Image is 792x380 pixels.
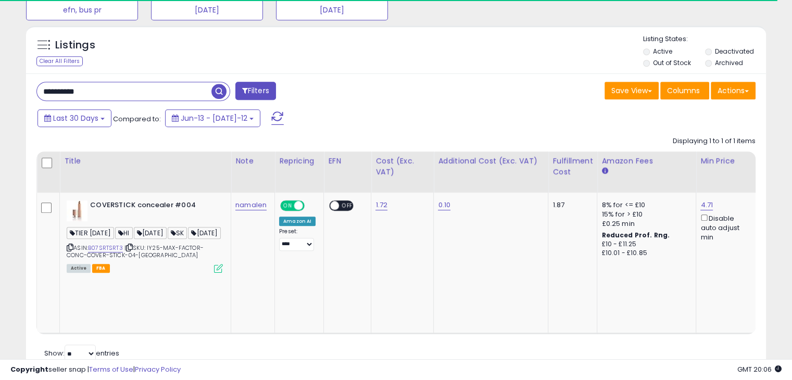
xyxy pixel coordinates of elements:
div: Min Price [700,156,754,167]
div: Fulfillment Cost [552,156,593,178]
div: Note [235,156,270,167]
b: Reduced Prof. Rng. [601,231,670,239]
div: Title [64,156,227,167]
span: OFF [340,201,356,210]
a: Privacy Policy [135,364,181,374]
div: Clear All Filters [36,56,83,66]
button: Last 30 Days [37,109,111,127]
div: Additional Cost (Exc. VAT) [438,156,544,167]
a: Terms of Use [89,364,133,374]
span: Show: entries [44,348,119,358]
p: Listing States: [643,34,766,44]
span: 2025-08-12 20:06 GMT [737,364,782,374]
div: Displaying 1 to 1 of 1 items [673,136,756,146]
div: Repricing [279,156,319,167]
strong: Copyright [10,364,48,374]
a: 0.10 [438,200,450,210]
button: Filters [235,82,276,100]
img: 31Wbueyl-8L._SL40_.jpg [67,200,87,221]
span: Columns [667,85,700,96]
span: [DATE] [188,227,221,239]
span: HI [115,227,133,239]
div: 15% for > £10 [601,210,688,219]
div: Disable auto adjust min [700,212,750,243]
a: 4.71 [700,200,713,210]
span: | SKU: IY25-MAX-FACTOR-CONC-COVER-STICK-04-[GEOGRAPHIC_DATA] [67,244,204,259]
small: Amazon Fees. [601,167,608,176]
button: Columns [660,82,709,99]
span: OFF [303,201,320,210]
a: 1.72 [375,200,387,210]
label: Out of Stock [653,58,691,67]
div: Amazon Fees [601,156,692,167]
h5: Listings [55,38,95,53]
div: £0.25 min [601,219,688,229]
div: 8% for <= £10 [601,200,688,210]
span: TIER [DATE] [67,227,114,239]
div: £10 - £11.25 [601,240,688,249]
div: Preset: [279,228,316,251]
div: Amazon AI [279,217,316,226]
span: SK [168,227,187,239]
b: COVERSTICK concealer #004 [90,200,217,213]
div: £10.01 - £10.85 [601,249,688,258]
div: ASIN: [67,200,223,272]
div: seller snap | | [10,365,181,375]
label: Active [653,47,672,56]
a: B07SRTSRT3 [88,244,123,252]
div: Cost (Exc. VAT) [375,156,429,178]
span: FBA [92,264,110,273]
span: Last 30 Days [53,113,98,123]
label: Deactivated [714,47,753,56]
span: Compared to: [113,114,161,124]
span: All listings currently available for purchase on Amazon [67,264,91,273]
a: namalen [235,200,267,210]
button: Jun-13 - [DATE]-12 [165,109,260,127]
span: [DATE] [134,227,167,239]
div: EFN [328,156,367,167]
div: 1.87 [552,200,589,210]
button: Actions [711,82,756,99]
label: Archived [714,58,743,67]
span: Jun-13 - [DATE]-12 [181,113,247,123]
span: ON [281,201,294,210]
button: Save View [605,82,659,99]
